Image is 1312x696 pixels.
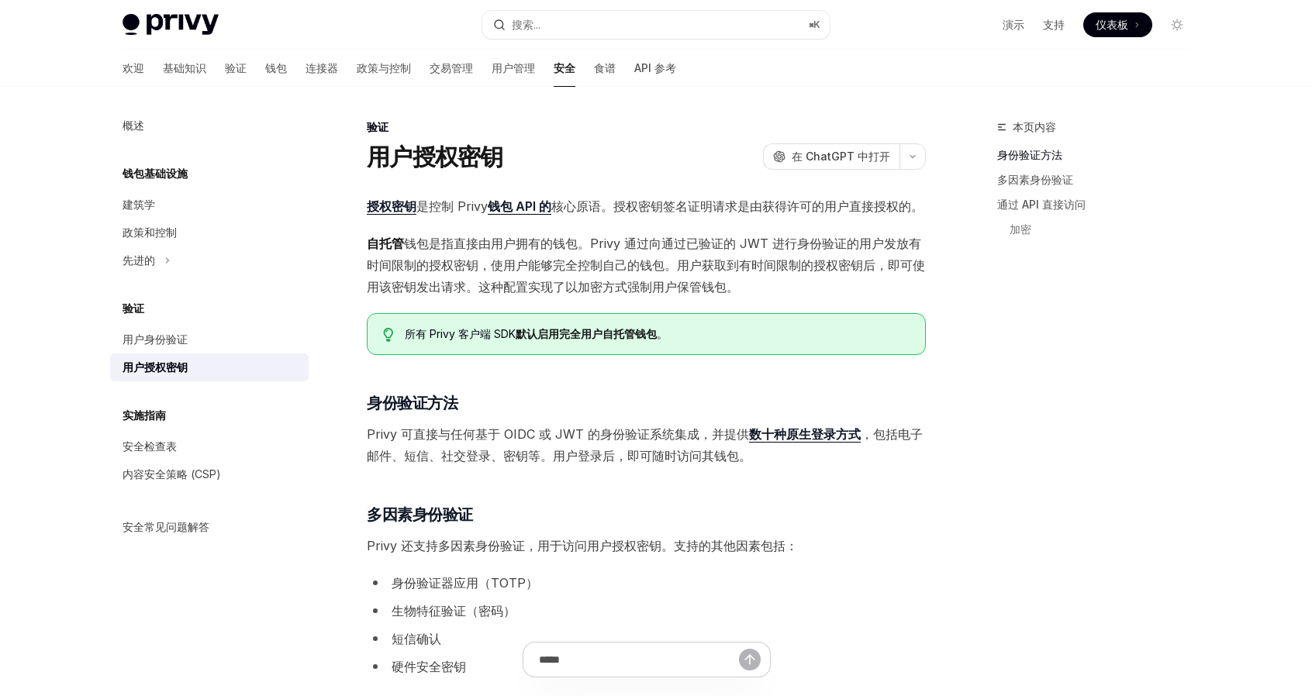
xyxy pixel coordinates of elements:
[405,327,516,340] font: 所有 Privy 客户端 SDK
[367,143,503,171] font: 用户授权密钥
[1003,18,1024,31] font: 演示
[516,327,657,340] font: 默认启用完全用户自托管钱包
[1165,12,1189,37] button: 切换暗模式
[123,61,144,74] font: 欢迎
[997,173,1073,186] font: 多因素身份验证
[1003,17,1024,33] a: 演示
[367,394,457,412] font: 身份验证方法
[551,198,924,214] font: 核心原语。授权密钥签名证明请求是由获得许可的用户直接授权的。
[110,460,309,488] a: 内容安全策略 (CSP)
[492,50,535,87] a: 用户管理
[1083,12,1152,37] a: 仪表板
[123,520,209,533] font: 安全常见问题解答
[110,219,309,246] a: 政策和控制
[997,148,1062,161] font: 身份验证方法
[997,198,1086,211] font: 通过 API 直接访问
[123,301,144,315] font: 验证
[123,119,144,132] font: 概述
[123,332,188,346] font: 用户身份验证
[357,50,411,87] a: 政策与控制
[1010,222,1031,236] font: 加密
[997,143,1202,167] a: 身份验证方法
[110,112,309,140] a: 概述
[430,61,473,74] font: 交易管理
[123,226,177,239] font: 政策和控制
[1010,217,1202,242] a: 加密
[367,236,404,251] font: 自托管
[392,631,441,646] font: 短信确认
[997,167,1202,192] a: 多因素身份验证
[482,11,830,39] button: 搜索...⌘K
[367,120,388,133] font: 验证
[809,19,813,30] font: ⌘
[763,143,899,170] button: 在 ChatGPT 中打开
[123,360,188,374] font: 用户授权密钥
[739,649,761,670] button: 发送消息
[357,61,411,74] font: 政策与控制
[225,50,247,87] a: 验证
[110,432,309,460] a: 安全检查表
[163,50,206,87] a: 基础知识
[416,198,488,214] font: 是控制 Privy
[123,408,166,422] font: 实施指南
[1096,18,1128,31] font: 仪表板
[430,50,473,87] a: 交易管理
[1043,17,1065,33] a: 支持
[594,50,616,87] a: 食谱
[123,198,155,211] font: 建筑学
[110,513,309,541] a: 安全常见问题解答
[488,198,551,214] font: 钱包 API 的
[488,198,551,215] a: 钱包 API 的
[554,61,575,74] font: 安全
[749,426,861,442] font: 数十种原生登录方式
[123,14,219,36] img: 灯光标志
[123,50,144,87] a: 欢迎
[306,61,338,74] font: 连接器
[367,505,473,524] font: 多因素身份验证
[306,50,338,87] a: 连接器
[1043,18,1065,31] font: 支持
[225,61,247,74] font: 验证
[657,327,668,340] font: 。
[392,575,538,591] font: 身份验证器应用（TOTP）
[512,18,540,31] font: 搜索...
[123,253,155,267] font: 先进的
[367,538,798,553] font: Privy 还支持多因素身份验证，用于访问用户授权密钥。支持的其他因素包括：
[123,439,177,453] font: 安全检查表
[367,198,416,214] font: 授权密钥
[367,426,749,442] font: Privy 可直接与任何基于 OIDC 或 JWT 的身份验证系统集成，并提供
[265,50,287,87] a: 钱包
[634,61,676,74] font: API 参考
[110,353,309,381] a: 用户授权密钥
[110,326,309,353] a: 用户身份验证
[367,198,416,215] a: 授权密钥
[749,426,861,443] a: 数十种原生登录方式
[1013,120,1056,133] font: 本页内容
[634,50,676,87] a: API 参考
[792,150,890,163] font: 在 ChatGPT 中打开
[594,61,616,74] font: 食谱
[492,61,535,74] font: 用户管理
[163,61,206,74] font: 基础知识
[392,603,516,618] font: 生物特征验证（密码）
[367,236,925,295] font: 钱包是指直接由用户拥有的钱包。Privy 通过向通过已验证的 JWT 进行身份验证的用户发放有时间限制的授权密钥，使用户能够完全控制自己的钱包。用户获取到有时间限制的授权密钥后，即可使用该密钥发...
[813,19,820,30] font: K
[554,50,575,87] a: 安全
[123,167,188,180] font: 钱包基础设施
[110,191,309,219] a: 建筑学
[383,328,394,342] svg: 提示
[997,192,1202,217] a: 通过 API 直接访问
[265,61,287,74] font: 钱包
[123,467,221,481] font: 内容安全策略 (CSP)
